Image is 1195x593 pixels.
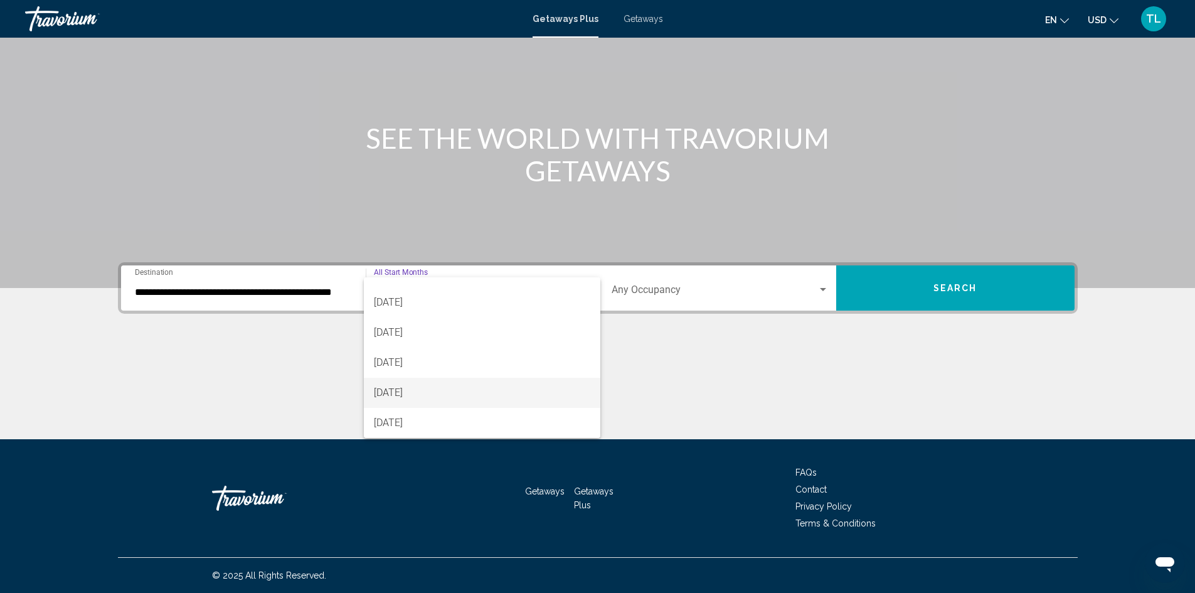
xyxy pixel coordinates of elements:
span: [DATE] [374,318,590,348]
span: [DATE] [374,378,590,408]
iframe: Button to launch messaging window [1145,543,1185,583]
span: [DATE] [374,408,590,438]
span: [DATE] [374,348,590,378]
span: [DATE] [374,287,590,318]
